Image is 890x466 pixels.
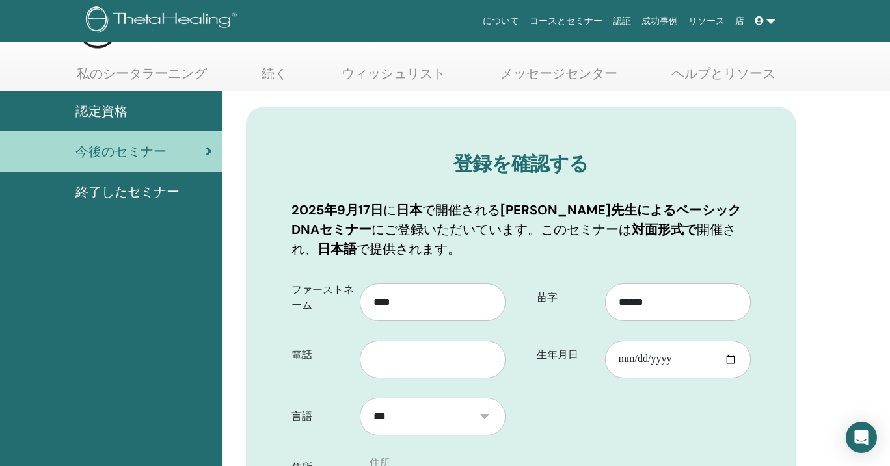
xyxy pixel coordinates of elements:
a: 私のシータラーニング [77,66,207,91]
a: メッセージセンター [500,66,617,91]
font: にご登録いただいています。このセミナーは [371,221,632,238]
a: 認証 [608,9,636,33]
font: 終了したセミナー [75,183,180,200]
font: 認証 [613,16,631,26]
font: 。 [448,240,461,257]
font: 続く [262,65,288,82]
font: 対面形式で [632,221,697,238]
font: 店 [735,16,744,26]
font: [PERSON_NAME]先生によるベーシックDNAセミナー [291,201,741,238]
a: 店 [730,9,749,33]
font: リソース [688,16,725,26]
font: ファーストネーム [291,283,354,312]
font: 登録を確認する [453,151,588,176]
a: 続く [262,66,288,91]
a: について [478,9,524,33]
font: で提供されます [357,240,448,257]
font: 認定資格 [75,103,128,120]
font: 生年月日 [537,348,578,361]
font: ヘルプとリソース [671,65,775,82]
font: 日本 [396,201,422,218]
font: 今後のセミナー [75,143,167,160]
font: 2025年9月17日 [291,201,383,218]
font: コースとセミナー [530,16,602,26]
font: 電話 [291,348,312,361]
font: 私のシータラーニング [77,65,207,82]
font: について [483,16,519,26]
font: ウィッシュリスト [342,65,446,82]
a: ウィッシュリスト [342,66,446,91]
font: で開催される [422,201,500,218]
div: インターコムメッセンジャーを開く [846,422,877,453]
font: 苗字 [537,291,558,304]
a: 成功事例 [636,9,683,33]
a: コースとセミナー [524,9,608,33]
font: 成功事例 [641,16,678,26]
img: logo.png [86,6,241,36]
a: リソース [683,9,730,33]
font: 言語 [291,409,312,423]
font: メッセージセンター [500,65,617,82]
font: 日本語 [317,240,357,257]
font: に [383,201,396,218]
a: ヘルプとリソース [671,66,775,91]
